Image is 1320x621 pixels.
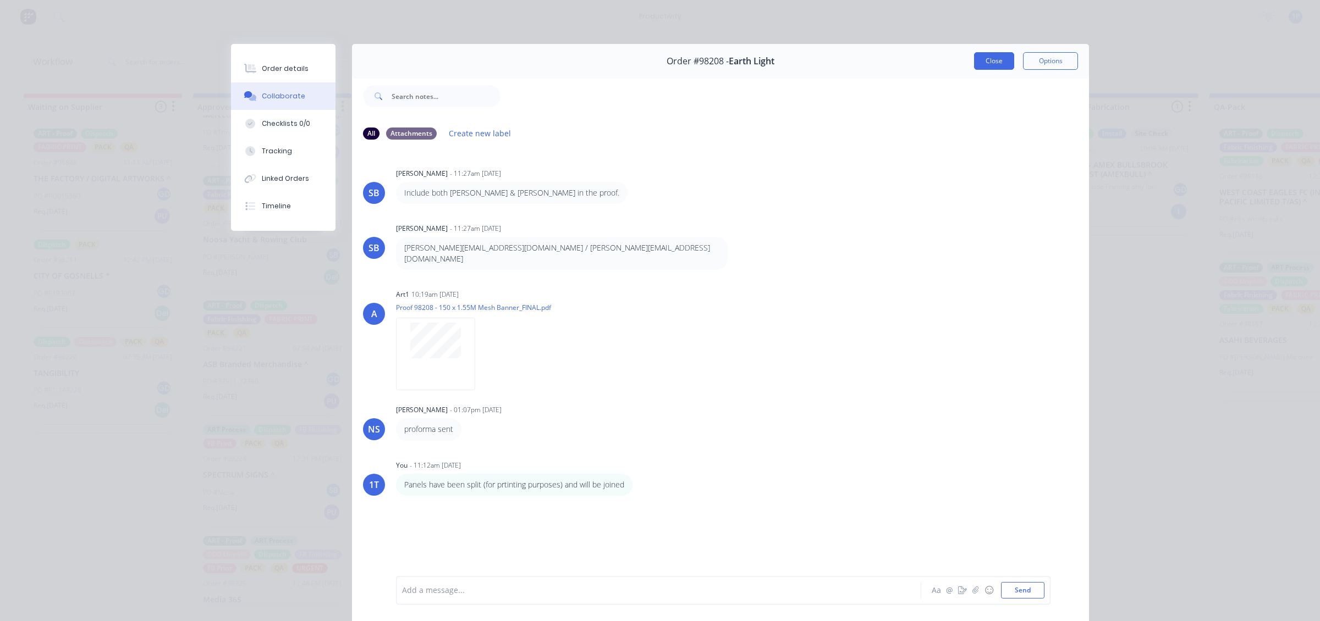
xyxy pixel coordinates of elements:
[396,461,408,470] div: You
[396,290,409,300] div: art1
[404,479,624,490] p: Panels have been split (for prtinting purposes) and will be joined
[262,201,291,211] div: Timeline
[262,146,292,156] div: Tracking
[369,241,380,254] div: SB
[369,478,379,491] div: 1T
[231,82,335,110] button: Collaborate
[443,126,517,141] button: Create new label
[1023,52,1078,70] button: Options
[231,55,335,82] button: Order details
[262,174,309,184] div: Linked Orders
[396,303,551,312] p: Proof 98208 - 150 x 1.55M Mesh Banner_FINAL.pdf
[450,169,501,179] div: - 11:27am [DATE]
[231,110,335,137] button: Checklists 0/0
[368,423,380,436] div: NS
[974,52,1014,70] button: Close
[231,192,335,220] button: Timeline
[404,187,619,198] p: Include both [PERSON_NAME] & [PERSON_NAME] in the proof.
[411,290,459,300] div: 10:19am [DATE]
[369,186,380,199] div: SB
[404,242,719,265] p: [PERSON_NAME][EMAIL_ADDRESS][DOMAIN_NAME] / [PERSON_NAME][EMAIL_ADDRESS][DOMAIN_NAME]
[943,584,956,597] button: @
[386,127,437,140] div: Attachments
[982,584,996,597] button: ☺
[930,584,943,597] button: Aa
[262,119,310,129] div: Checklists 0/0
[410,461,461,470] div: - 11:12am [DATE]
[450,405,502,415] div: - 01:07pm [DATE]
[729,56,774,66] span: Earth Light
[396,169,448,179] div: [PERSON_NAME]
[231,137,335,165] button: Tracking
[1001,582,1044,598] button: Send
[404,424,453,435] p: proforma sent
[262,91,305,101] div: Collaborate
[262,64,309,74] div: Order details
[667,56,729,66] span: Order #98208 -
[371,307,377,320] div: A
[396,224,448,234] div: [PERSON_NAME]
[392,85,501,107] input: Search notes...
[363,127,380,140] div: All
[231,165,335,192] button: Linked Orders
[450,224,501,234] div: - 11:27am [DATE]
[396,405,448,415] div: [PERSON_NAME]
